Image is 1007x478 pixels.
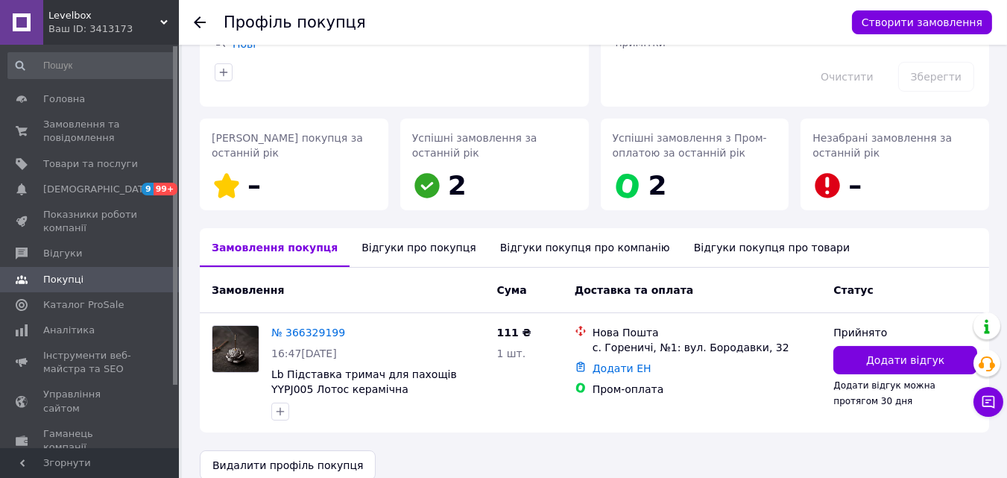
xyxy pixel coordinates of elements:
[7,52,176,79] input: Пошук
[43,324,95,337] span: Аналітика
[496,348,525,359] span: 1 шт.
[43,388,138,415] span: Управління сайтом
[212,284,284,296] span: Замовлення
[350,228,487,267] div: Відгуки про покупця
[43,247,82,260] span: Відгуки
[833,284,873,296] span: Статус
[812,132,952,159] span: Незабрані замовлення за останній рік
[224,13,366,31] h1: Профіль покупця
[48,22,179,36] div: Ваш ID: 3413173
[496,284,526,296] span: Cума
[43,208,138,235] span: Показники роботи компанії
[271,368,457,395] a: Lb Підставка тримач для пахощів YYPJ005 Лотос керамічна
[833,325,977,340] div: Прийнято
[43,298,124,312] span: Каталог ProSale
[43,157,138,171] span: Товари та послуги
[593,325,822,340] div: Нова Пошта
[43,118,138,145] span: Замовлення та повідомлення
[488,228,682,267] div: Відгуки покупця про компанію
[412,132,537,159] span: Успішні замовлення за останній рік
[43,183,154,196] span: [DEMOGRAPHIC_DATA]
[575,284,694,296] span: Доставка та оплата
[593,382,822,397] div: Пром-оплата
[43,349,138,376] span: Інструменти веб-майстра та SEO
[200,228,350,267] div: Замовлення покупця
[848,170,862,201] span: –
[973,387,1003,417] button: Чат з покупцем
[212,326,259,372] img: Фото товару
[142,183,154,195] span: 9
[43,273,83,286] span: Покупці
[593,340,822,355] div: с. Гореничі, №1: вул. Бородавки, 32
[43,92,85,106] span: Головна
[247,170,261,201] span: –
[233,38,256,50] a: Нові
[648,170,667,201] span: 2
[43,427,138,454] span: Гаманець компанії
[593,362,651,374] a: Додати ЕН
[212,132,363,159] span: [PERSON_NAME] покупця за останній рік
[271,327,345,339] a: № 366329199
[866,353,944,368] span: Додати відгук
[212,325,259,373] a: Фото товару
[271,348,337,359] span: 16:47[DATE]
[48,9,160,22] span: Levelbox
[833,380,935,406] span: Додати відгук можна протягом 30 дня
[496,327,531,339] span: 111 ₴
[448,170,467,201] span: 2
[833,346,977,374] button: Додати відгук
[682,228,862,267] div: Відгуки покупця про товари
[154,183,178,195] span: 99+
[194,15,206,30] div: Повернутися назад
[613,132,767,159] span: Успішні замовлення з Пром-оплатою за останній рік
[852,10,992,34] button: Створити замовлення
